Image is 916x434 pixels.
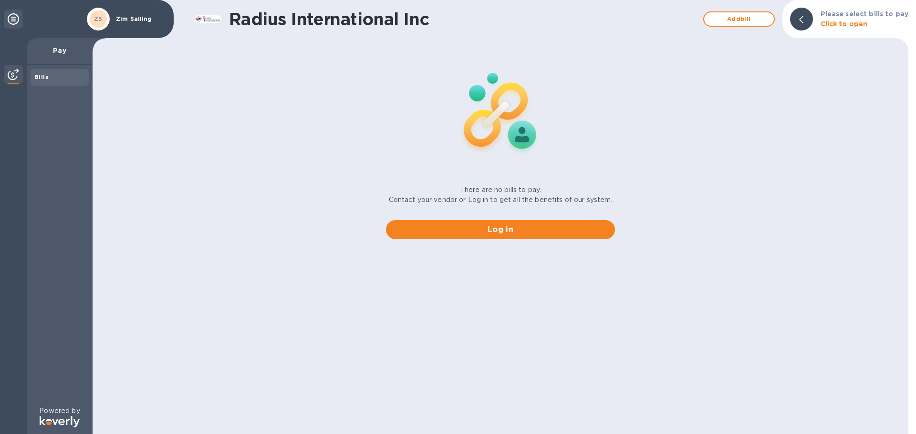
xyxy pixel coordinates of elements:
[39,406,80,416] p: Powered by
[821,10,908,18] b: Please select bills to pay
[34,46,85,55] p: Pay
[386,220,615,239] button: Log in
[703,11,775,27] button: Addbill
[94,15,103,22] b: ZS
[40,416,80,427] img: Logo
[821,20,868,28] b: Click to open
[34,73,49,81] b: Bills
[394,224,607,235] span: Log in
[712,13,766,25] span: Add bill
[389,185,613,205] p: There are no bills to pay. Contact your vendor or Log in to get all the benefits of our system.
[229,9,698,29] h1: Radius International Inc
[116,16,164,22] p: Zim Sailing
